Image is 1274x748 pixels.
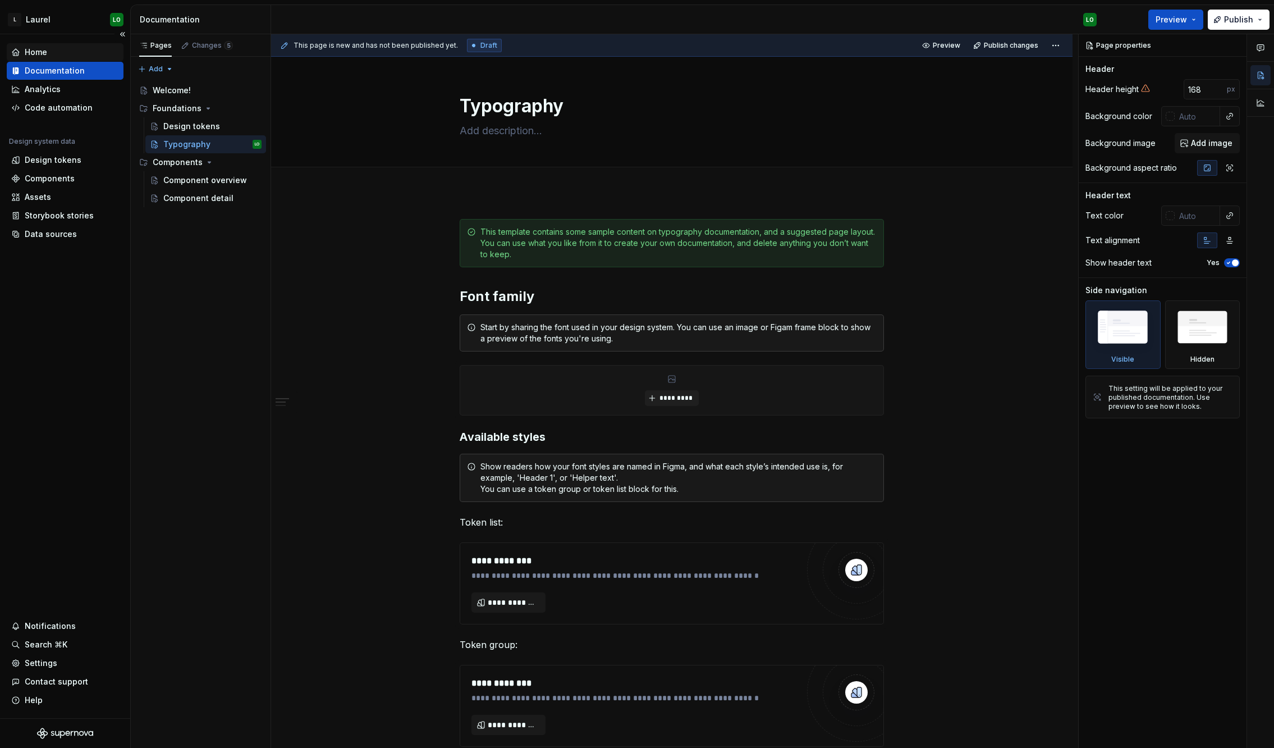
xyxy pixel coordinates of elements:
[1227,85,1235,94] p: px
[1156,14,1187,25] span: Preview
[1086,15,1094,24] div: LO
[970,38,1043,53] button: Publish changes
[1111,355,1134,364] div: Visible
[7,62,123,80] a: Documentation
[25,173,75,184] div: Components
[1184,79,1227,99] input: Auto
[145,117,266,135] a: Design tokens
[7,691,123,709] button: Help
[25,210,94,221] div: Storybook stories
[460,516,884,529] p: Token list:
[1085,235,1140,246] div: Text alignment
[933,41,960,50] span: Preview
[1191,138,1232,149] span: Add image
[7,80,123,98] a: Analytics
[7,673,123,691] button: Contact support
[25,229,77,240] div: Data sources
[1085,257,1152,268] div: Show header text
[1208,10,1270,30] button: Publish
[37,728,93,739] svg: Supernova Logo
[25,65,85,76] div: Documentation
[1085,210,1124,221] div: Text color
[25,658,57,669] div: Settings
[1085,111,1152,122] div: Background color
[139,41,172,50] div: Pages
[153,85,191,96] div: Welcome!
[145,171,266,189] a: Component overview
[153,157,203,168] div: Components
[9,137,75,146] div: Design system data
[919,38,965,53] button: Preview
[1085,190,1131,201] div: Header text
[153,103,201,114] div: Foundations
[163,121,220,132] div: Design tokens
[460,638,884,651] p: Token group:
[135,99,266,117] div: Foundations
[1207,258,1220,267] label: Yes
[149,65,163,74] span: Add
[480,322,877,344] div: Start by sharing the font used in your design system. You can use an image or Figam frame block t...
[480,41,497,50] span: Draft
[25,676,88,687] div: Contact support
[25,154,81,166] div: Design tokens
[25,639,67,650] div: Search ⌘K
[480,461,877,495] div: Show readers how your font styles are named in Figma, and what each style’s intended use is, for ...
[7,43,123,61] a: Home
[7,99,123,117] a: Code automation
[25,47,47,58] div: Home
[1175,106,1220,126] input: Auto
[114,26,130,42] button: Collapse sidebar
[7,617,123,635] button: Notifications
[1085,300,1161,369] div: Visible
[7,188,123,206] a: Assets
[1085,84,1139,95] div: Header height
[7,170,123,188] a: Components
[25,102,93,113] div: Code automation
[457,93,882,120] textarea: Typography
[8,13,21,26] div: L
[25,191,51,203] div: Assets
[25,84,61,95] div: Analytics
[1085,285,1147,296] div: Side navigation
[135,153,266,171] div: Components
[460,288,884,305] h2: Font family
[255,139,259,150] div: LO
[1165,300,1240,369] div: Hidden
[163,193,233,204] div: Component detail
[1085,162,1177,174] div: Background aspect ratio
[25,695,43,706] div: Help
[7,225,123,243] a: Data sources
[1108,384,1232,411] div: This setting will be applied to your published documentation. Use preview to see how it looks.
[294,41,458,50] span: This page is new and has not been published yet.
[1085,63,1114,75] div: Header
[480,226,877,260] div: This template contains some sample content on typography documentation, and a suggested page layo...
[1175,206,1220,226] input: Auto
[163,175,247,186] div: Component overview
[7,654,123,672] a: Settings
[7,151,123,169] a: Design tokens
[140,14,266,25] div: Documentation
[145,135,266,153] a: TypographyLO
[26,14,51,25] div: Laurel
[1148,10,1203,30] button: Preview
[460,429,884,445] h3: Available styles
[7,636,123,654] button: Search ⌘K
[135,61,177,77] button: Add
[2,7,128,31] button: LLaurelLO
[224,41,233,50] span: 5
[163,139,210,150] div: Typography
[145,189,266,207] a: Component detail
[113,15,121,24] div: LO
[1175,133,1240,153] button: Add image
[192,41,233,50] div: Changes
[135,81,266,207] div: Page tree
[1085,138,1156,149] div: Background image
[984,41,1038,50] span: Publish changes
[1190,355,1215,364] div: Hidden
[25,621,76,632] div: Notifications
[7,207,123,225] a: Storybook stories
[1224,14,1253,25] span: Publish
[135,81,266,99] a: Welcome!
